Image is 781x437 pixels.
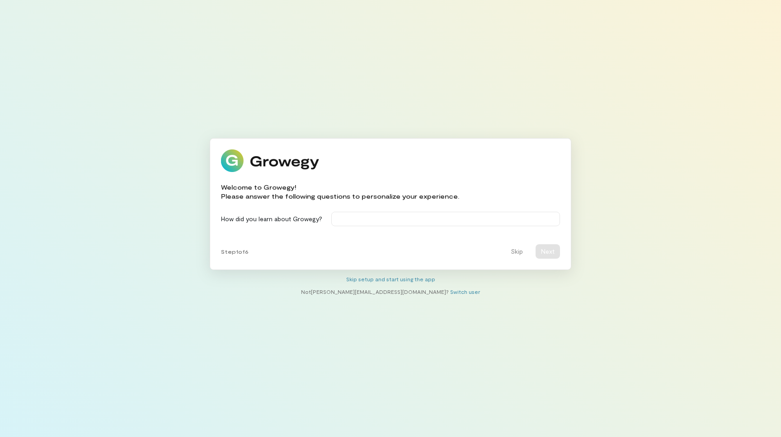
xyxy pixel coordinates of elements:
[301,288,449,295] span: Not [PERSON_NAME][EMAIL_ADDRESS][DOMAIN_NAME] ?
[505,244,528,259] button: Skip
[450,288,480,295] a: Switch user
[221,214,322,223] label: How did you learn about Growegy?
[221,149,320,172] img: Growegy logo
[536,244,560,259] button: Next
[221,248,249,255] span: Step 1 of 6
[346,276,435,282] a: Skip setup and start using the app
[221,183,459,201] div: Welcome to Growegy! Please answer the following questions to personalize your experience.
